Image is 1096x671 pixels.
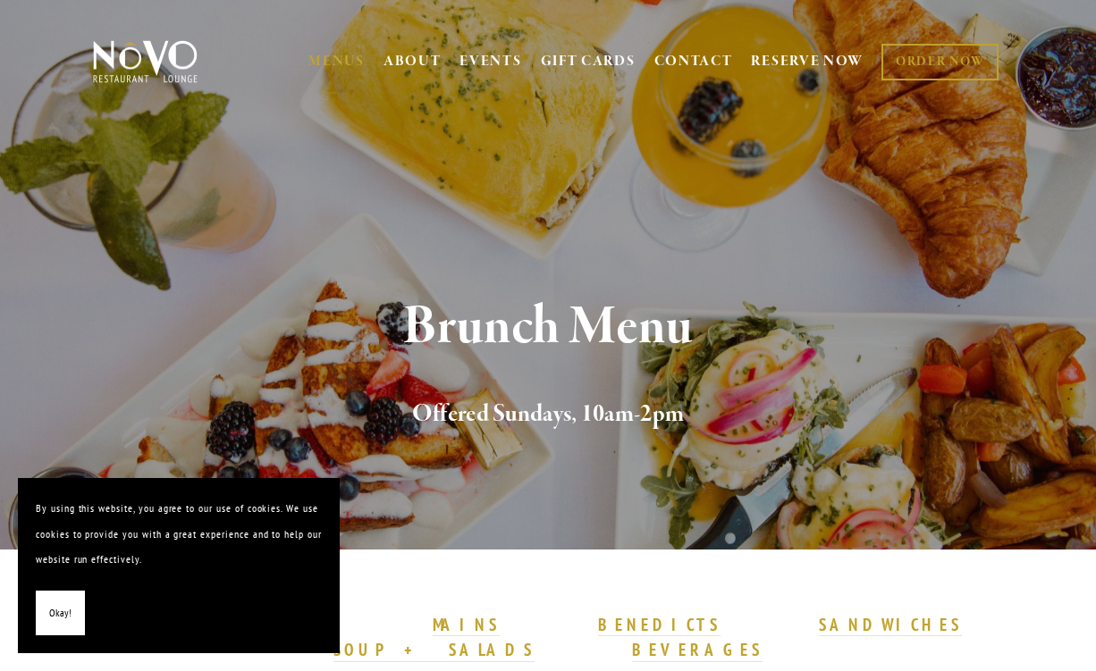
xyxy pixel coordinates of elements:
strong: MAINS [433,614,500,635]
a: SOUP + SALADS [333,639,534,662]
section: Cookie banner [18,478,340,653]
a: GIFT CARDS [541,45,636,79]
strong: BENEDICTS [598,614,721,635]
p: By using this website, you agree to our use of cookies. We use cookies to provide you with a grea... [36,496,322,573]
a: CONTACT [654,45,733,79]
a: ABOUT [384,53,442,71]
a: BENEDICTS [598,614,721,637]
a: ORDER NOW [881,44,999,80]
strong: SOUP + SALADS [333,639,534,660]
a: MAINS [433,614,500,637]
span: Okay! [49,600,72,626]
img: Novo Restaurant &amp; Lounge [89,39,201,84]
h1: Brunch Menu [117,298,979,356]
strong: BEVERAGES [632,639,763,660]
a: MENUS [308,53,365,71]
button: Okay! [36,591,85,636]
h2: Offered Sundays, 10am-2pm [117,396,979,433]
a: RESERVE NOW [751,45,864,79]
a: SANDWICHES [819,614,962,637]
a: EVENTS [459,53,521,71]
a: BEVERAGES [632,639,763,662]
strong: SANDWICHES [819,614,962,635]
